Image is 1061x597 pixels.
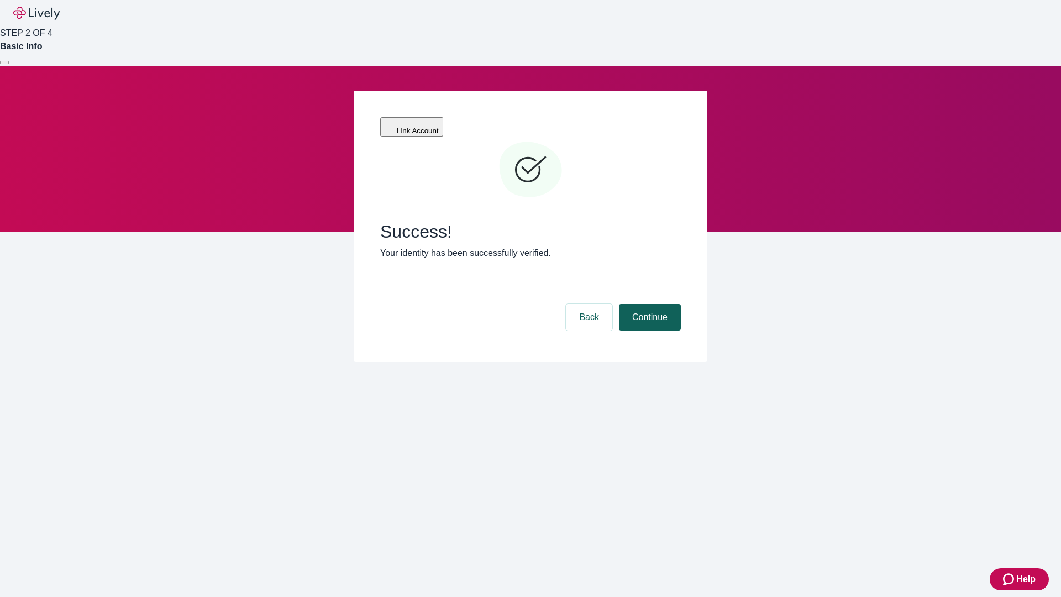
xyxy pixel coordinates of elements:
svg: Zendesk support icon [1003,573,1016,586]
button: Link Account [380,117,443,137]
span: Success! [380,221,681,242]
img: Lively [13,7,60,20]
p: Your identity has been successfully verified. [380,247,681,260]
button: Back [566,304,612,331]
button: Zendesk support iconHelp [990,568,1049,590]
span: Help [1016,573,1036,586]
button: Continue [619,304,681,331]
svg: Checkmark icon [497,137,564,203]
